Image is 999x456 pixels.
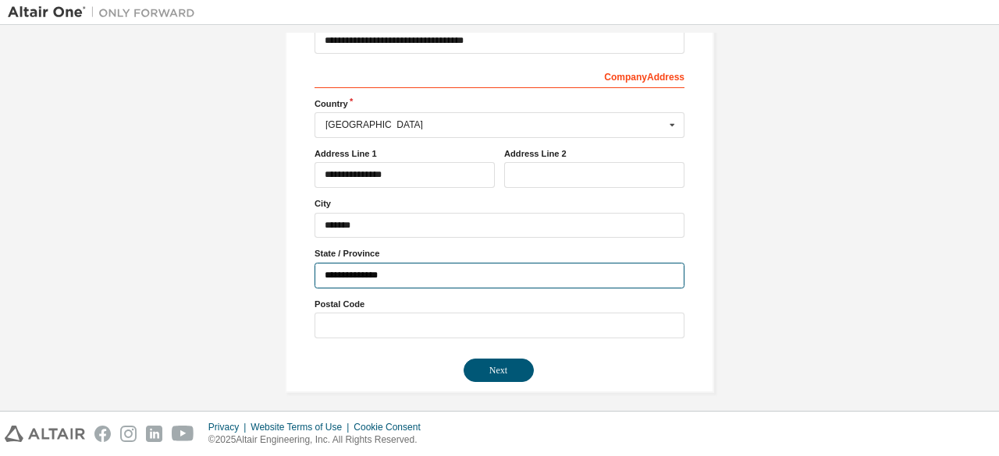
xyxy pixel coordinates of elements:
p: © 2025 Altair Engineering, Inc. All Rights Reserved. [208,433,430,447]
div: Cookie Consent [354,421,429,433]
div: [GEOGRAPHIC_DATA] [325,120,665,129]
label: Postal Code [315,298,684,310]
img: instagram.svg [120,426,137,442]
label: State / Province [315,247,684,260]
div: Privacy [208,421,251,433]
img: Altair One [8,5,203,20]
img: altair_logo.svg [5,426,85,442]
img: youtube.svg [172,426,194,442]
label: Country [315,97,684,110]
label: Address Line 2 [504,147,684,160]
button: Next [464,359,534,382]
img: facebook.svg [94,426,111,442]
img: linkedin.svg [146,426,162,442]
div: Company Address [315,63,684,88]
label: Address Line 1 [315,147,495,160]
label: City [315,197,684,210]
div: Website Terms of Use [251,421,354,433]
